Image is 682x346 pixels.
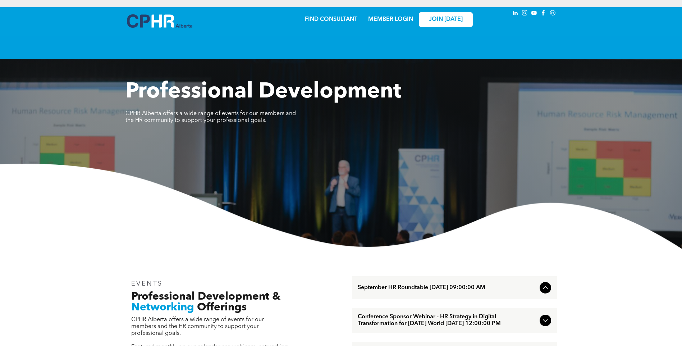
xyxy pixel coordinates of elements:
[521,9,529,19] a: instagram
[305,17,357,22] a: FIND CONSULTANT
[127,14,192,28] img: A blue and white logo for cp alberta
[512,9,519,19] a: linkedin
[131,281,163,287] span: EVENTS
[197,302,247,313] span: Offerings
[429,16,463,23] span: JOIN [DATE]
[131,317,264,336] span: CPHR Alberta offers a wide range of events for our members and the HR community to support your p...
[368,17,413,22] a: MEMBER LOGIN
[549,9,557,19] a: Social network
[125,111,296,123] span: CPHR Alberta offers a wide range of events for our members and the HR community to support your p...
[131,302,194,313] span: Networking
[125,81,401,103] span: Professional Development
[131,291,280,302] span: Professional Development &
[419,12,473,27] a: JOIN [DATE]
[358,284,537,291] span: September HR Roundtable [DATE] 09:00:00 AM
[530,9,538,19] a: youtube
[358,314,537,327] span: Conference Sponsor Webinar - HR Strategy in Digital Transformation for [DATE] World [DATE] 12:00:...
[540,9,548,19] a: facebook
